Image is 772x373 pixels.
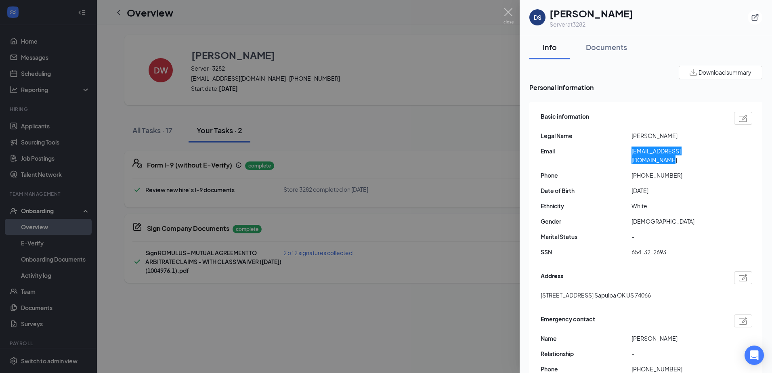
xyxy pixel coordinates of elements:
[631,232,722,241] span: -
[631,334,722,343] span: [PERSON_NAME]
[541,147,631,155] span: Email
[699,68,751,77] span: Download summary
[537,42,562,52] div: Info
[529,82,762,92] span: Personal information
[745,346,764,365] div: Open Intercom Messenger
[586,42,627,52] div: Documents
[541,112,589,125] span: Basic information
[541,291,651,300] span: [STREET_ADDRESS] Sapulpa OK US 74066
[541,314,595,327] span: Emergency contact
[541,186,631,195] span: Date of Birth
[541,171,631,180] span: Phone
[541,232,631,241] span: Marital Status
[541,217,631,226] span: Gender
[631,171,722,180] span: [PHONE_NUMBER]
[631,131,722,140] span: [PERSON_NAME]
[631,186,722,195] span: [DATE]
[631,349,722,358] span: -
[631,147,722,164] span: [EMAIL_ADDRESS][DOMAIN_NAME]
[541,247,631,256] span: SSN
[748,10,762,25] button: ExternalLink
[541,131,631,140] span: Legal Name
[550,6,633,20] h1: [PERSON_NAME]
[679,66,762,79] button: Download summary
[534,13,541,21] div: DS
[541,201,631,210] span: Ethnicity
[631,201,722,210] span: White
[541,271,563,284] span: Address
[550,20,633,28] div: Server at 3282
[631,217,722,226] span: [DEMOGRAPHIC_DATA]
[751,13,759,21] svg: ExternalLink
[541,334,631,343] span: Name
[631,247,722,256] span: 654-32-2693
[541,349,631,358] span: Relationship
